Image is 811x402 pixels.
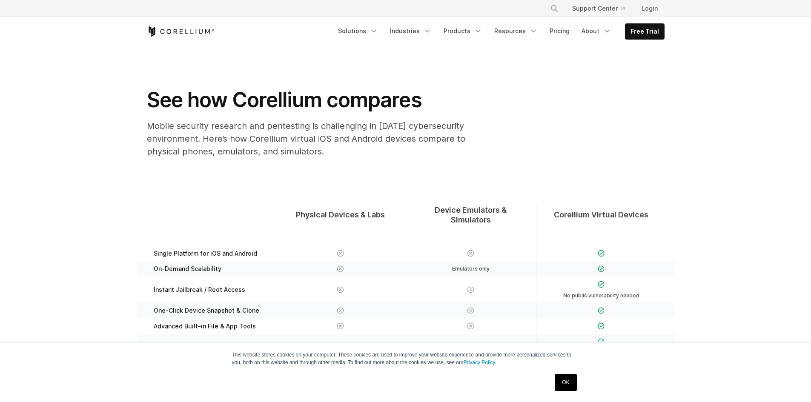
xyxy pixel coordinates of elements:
[232,351,579,366] p: This website stores cookies on your computer. These cookies are used to improve your website expe...
[333,23,665,40] div: Navigation Menu
[452,265,490,272] span: Emulators only
[467,286,474,294] img: X
[598,265,605,273] img: Checkmark
[576,23,616,39] a: About
[598,307,605,314] img: Checkmark
[563,292,639,299] span: No public vulnerability needed
[467,250,474,257] img: X
[554,210,648,220] span: Corellium Virtual Devices
[540,1,665,16] div: Navigation Menu
[547,1,562,16] button: Search
[598,322,605,330] img: Checkmark
[625,24,664,39] a: Free Trial
[635,1,665,16] a: Login
[154,307,259,314] span: One-Click Device Snapshot & Clone
[598,250,605,257] img: Checkmark
[337,265,344,273] img: X
[337,286,344,294] img: X
[598,338,605,345] img: Checkmark
[565,1,631,16] a: Support Center
[544,23,575,39] a: Pricing
[414,205,527,225] span: Device Emulators & Simulators
[598,281,605,288] img: Checkmark
[337,307,344,314] img: X
[385,23,437,39] a: Industries
[337,322,344,330] img: X
[147,87,487,113] h1: See how Corellium compares
[467,322,474,330] img: X
[337,250,344,257] img: X
[333,23,383,39] a: Solutions
[154,250,257,257] span: Single Platform for iOS and Android
[555,374,576,391] a: OK
[147,120,487,158] p: Mobile security research and pentesting is challenging in [DATE] cybersecurity environment. Here’...
[464,359,496,365] a: Privacy Policy.
[489,23,543,39] a: Resources
[154,265,221,273] span: On-Demand Scalability
[154,286,245,294] span: Instant Jailbreak / Root Access
[438,23,487,39] a: Products
[154,322,256,330] span: Advanced Built-in File & App Tools
[296,210,385,220] span: Physical Devices & Labs
[147,26,215,37] a: Corellium Home
[467,307,474,314] img: X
